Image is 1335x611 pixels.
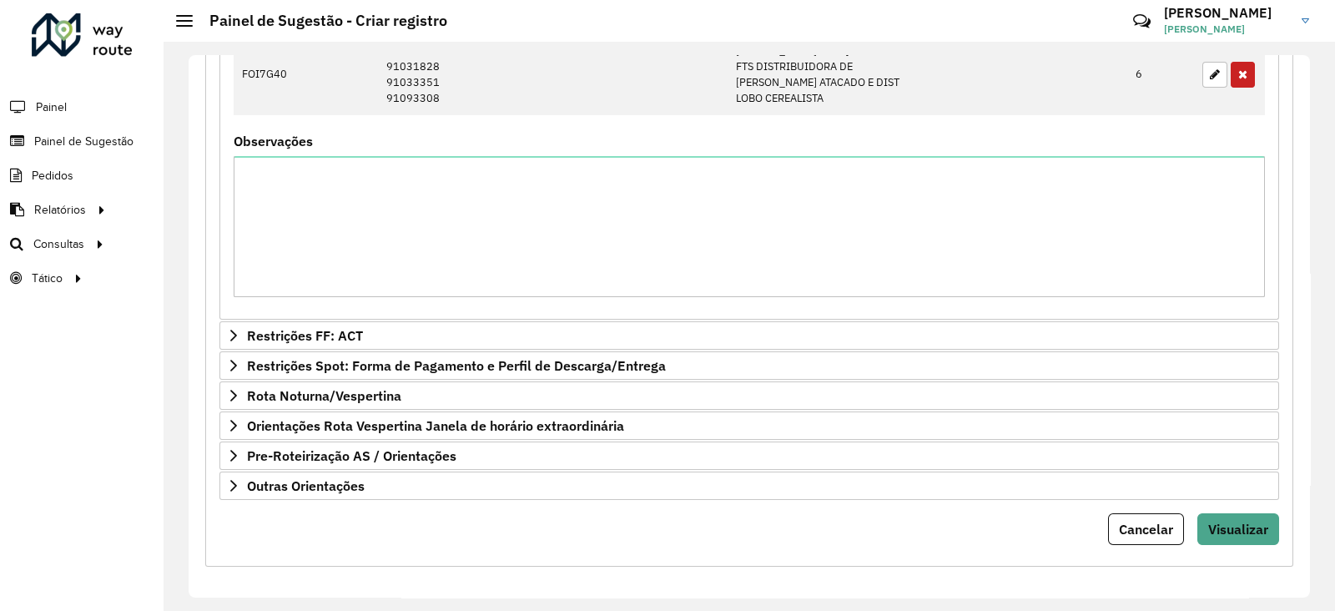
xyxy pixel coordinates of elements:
[377,33,727,115] td: 91030729 91031828 91033351 91093308
[247,479,365,492] span: Outras Orientações
[219,381,1279,410] a: Rota Noturna/Vespertina
[247,449,456,462] span: Pre-Roteirização AS / Orientações
[34,133,133,150] span: Painel de Sugestão
[219,321,1279,350] a: Restrições FF: ACT
[36,98,67,116] span: Painel
[1164,5,1289,21] h3: [PERSON_NAME]
[219,351,1279,380] a: Restrições Spot: Forma de Pagamento e Perfil de Descarga/Entrega
[1127,33,1194,115] td: 6
[1124,3,1160,39] a: Contato Rápido
[234,131,313,151] label: Observações
[247,329,363,342] span: Restrições FF: ACT
[1119,521,1173,538] span: Cancelar
[247,419,624,432] span: Orientações Rota Vespertina Janela de horário extraordinária
[234,33,377,115] td: FOI7G40
[219,472,1279,500] a: Outras Orientações
[219,412,1279,440] a: Orientações Rota Vespertina Janela de horário extraordinária
[1108,513,1184,545] button: Cancelar
[727,33,1126,115] td: [PERSON_NAME] VEM QUE TEM FTS DISTRIBUIDORA DE [PERSON_NAME] ATACADO E DIST LOBO CEREALISTA
[32,167,73,184] span: Pedidos
[1208,521,1268,538] span: Visualizar
[247,389,401,402] span: Rota Noturna/Vespertina
[32,270,63,287] span: Tático
[1197,513,1279,545] button: Visualizar
[193,12,447,30] h2: Painel de Sugestão - Criar registro
[247,359,666,372] span: Restrições Spot: Forma de Pagamento e Perfil de Descarga/Entrega
[34,201,86,219] span: Relatórios
[219,442,1279,470] a: Pre-Roteirização AS / Orientações
[33,235,84,253] span: Consultas
[1164,22,1289,37] span: [PERSON_NAME]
